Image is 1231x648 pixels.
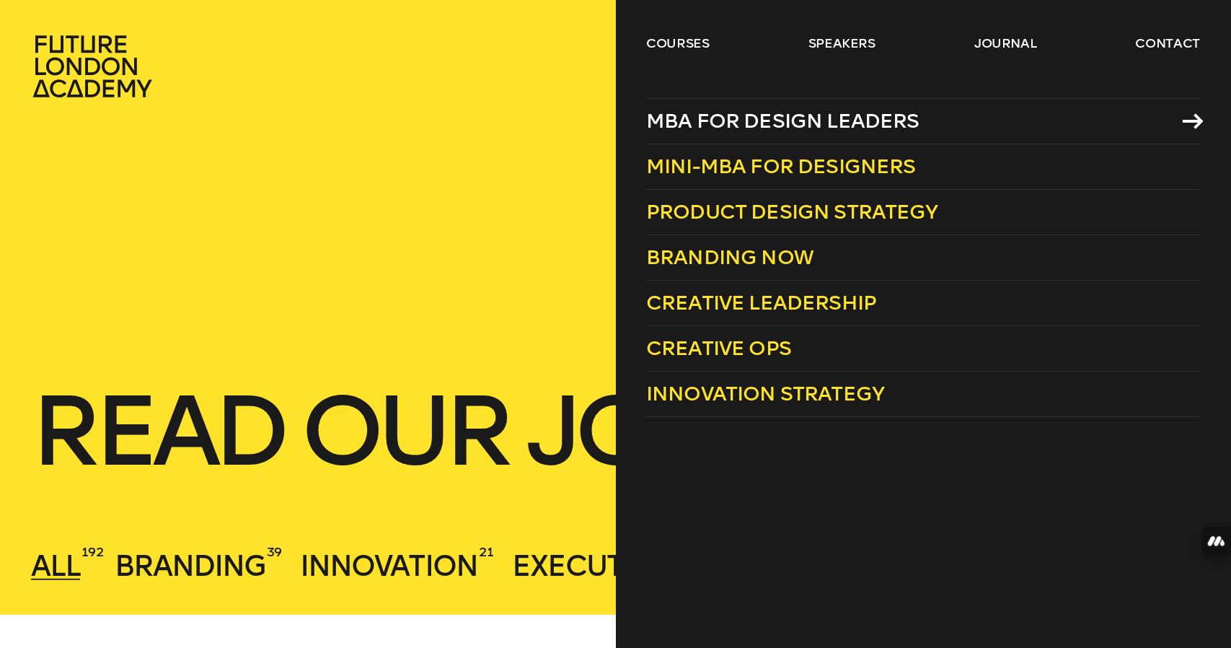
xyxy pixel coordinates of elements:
[646,291,876,315] span: Creative Leadership
[646,372,1200,417] a: Innovation Strategy
[646,326,1200,372] a: Creative Ops
[646,245,813,269] span: Branding Now
[646,109,919,133] span: MBA for Design Leaders
[646,336,791,360] span: Creative Ops
[646,200,938,224] span: Product Design Strategy
[646,98,1200,144] a: MBA for Design Leaders
[646,144,1200,190] a: Mini-MBA for Designers
[646,281,1200,326] a: Creative Leadership
[646,235,1200,281] a: Branding Now
[646,382,884,406] span: Innovation Strategy
[646,35,710,52] a: courses
[646,190,1200,235] a: Product Design Strategy
[974,35,1037,52] a: journal
[646,154,916,178] span: Mini-MBA for Designers
[808,35,875,52] a: speakers
[1136,35,1201,52] a: contact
